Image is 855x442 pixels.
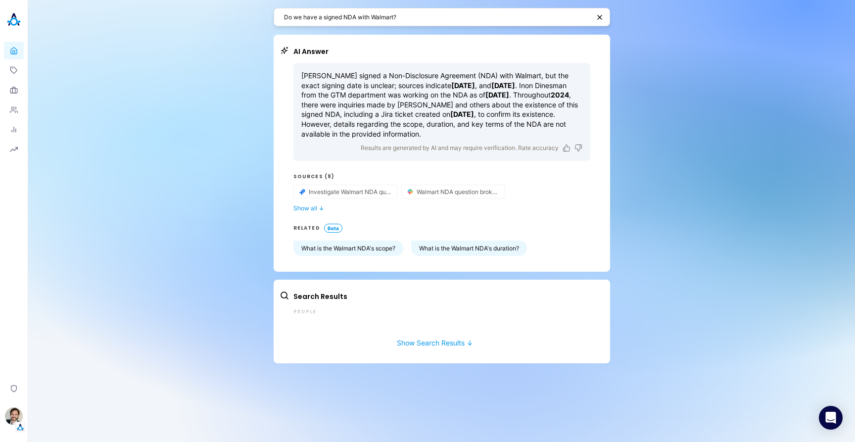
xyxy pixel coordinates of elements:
div: Open Intercom Messenger [819,406,843,430]
h2: AI Answer [293,47,590,57]
img: Jira [298,187,307,196]
p: Results are generated by AI and may require verification. Rate accuracy [361,143,559,153]
button: Stewart HullTenant Logo [4,403,24,432]
strong: [DATE] [451,81,475,90]
h3: RELATED [293,224,320,232]
button: What is the Walmart NDA's scope? [293,241,403,256]
p: [PERSON_NAME] signed a Non-Disclosure Agreement (NDA) with Walmart, but the exact signing date is... [301,71,582,139]
img: Akooda Logo [4,10,24,30]
span: ↓ [319,204,324,212]
span: Investigate Walmart NDA question [309,188,391,196]
img: Stewart Hull [5,407,23,425]
strong: [DATE] [450,110,474,118]
button: source-button [294,185,397,198]
button: Show Search Results ↓ [280,329,590,347]
h3: Sources (9) [293,173,590,181]
textarea: Do we have a signed NDA with Walmart? [284,12,590,22]
button: Show all ↓ [293,204,590,212]
h2: Search Results [293,292,590,302]
img: Slack [406,187,415,196]
button: Dislike [574,144,582,152]
strong: [DATE] [491,81,515,90]
button: source-button [402,185,505,198]
button: What is the Walmart NDA's duration? [411,241,527,256]
strong: 2024 [551,91,569,99]
img: Tenant Logo [15,422,25,432]
strong: [DATE] [485,91,509,99]
button: Like [563,144,570,152]
span: Walmart NDA question broken -> not finding the slack discussions it used to find [image] [417,188,499,196]
span: Beta [324,224,342,233]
